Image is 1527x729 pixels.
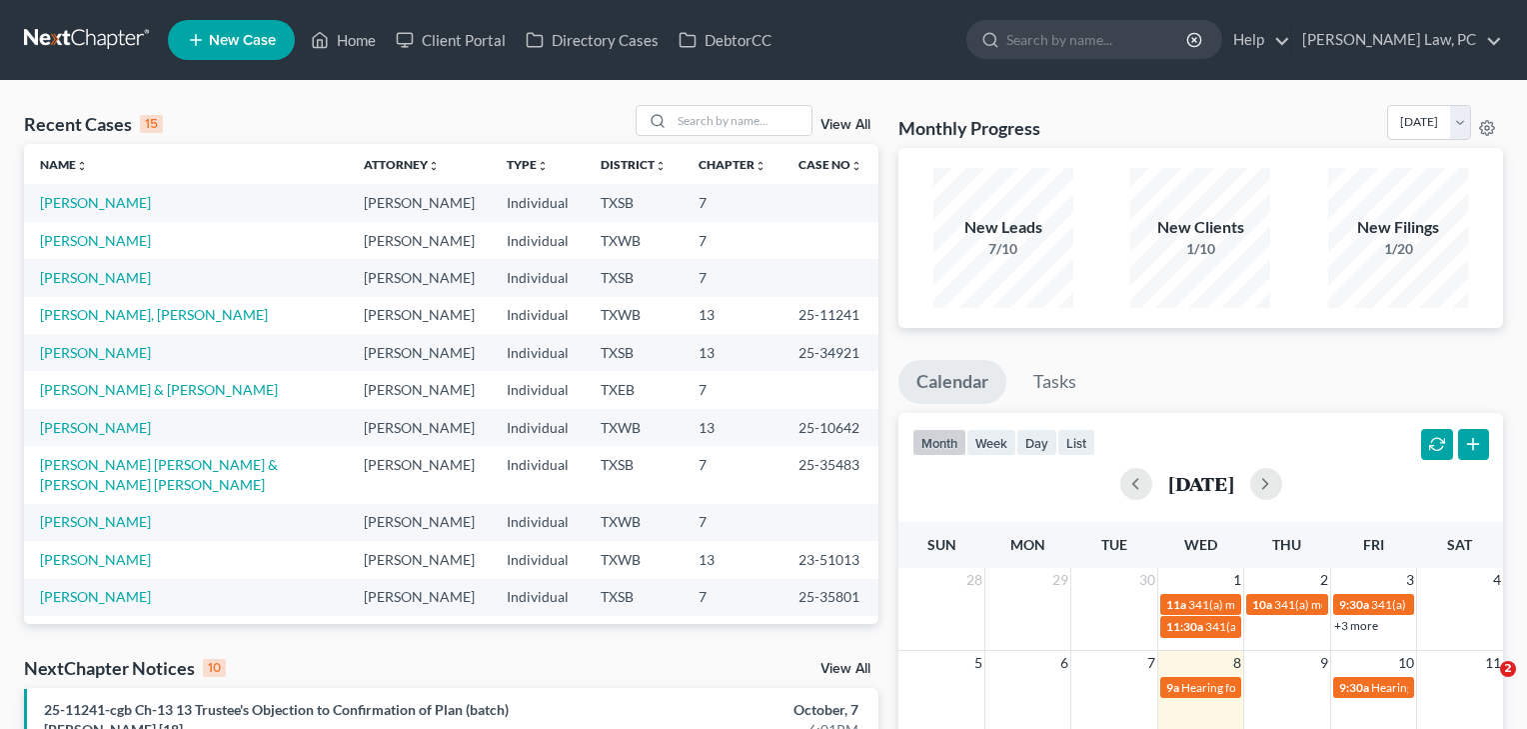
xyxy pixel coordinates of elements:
[782,446,878,503] td: 25-35483
[683,334,782,371] td: 13
[1328,239,1468,259] div: 1/20
[40,381,278,398] a: [PERSON_NAME] & [PERSON_NAME]
[683,579,782,616] td: 7
[40,232,151,249] a: [PERSON_NAME]
[348,616,491,653] td: [PERSON_NAME]
[782,579,878,616] td: 25-35801
[301,22,386,58] a: Home
[585,579,683,616] td: TXSB
[348,541,491,578] td: [PERSON_NAME]
[782,297,878,334] td: 25-11241
[798,157,862,172] a: Case Nounfold_more
[1057,429,1095,456] button: list
[782,541,878,578] td: 23-51013
[348,371,491,408] td: [PERSON_NAME]
[1188,597,1381,612] span: 341(a) meeting for [PERSON_NAME]
[755,160,766,172] i: unfold_more
[1015,360,1094,404] a: Tasks
[683,541,782,578] td: 13
[1006,21,1189,58] input: Search by name...
[1101,536,1127,553] span: Tue
[24,656,226,680] div: NextChapter Notices
[40,306,268,323] a: [PERSON_NAME], [PERSON_NAME]
[585,334,683,371] td: TXSB
[964,568,984,592] span: 28
[140,115,163,133] div: 15
[1252,597,1272,612] span: 10a
[1231,568,1243,592] span: 1
[1223,22,1290,58] a: Help
[683,259,782,296] td: 7
[1231,651,1243,675] span: 8
[386,22,516,58] a: Client Portal
[1145,651,1157,675] span: 7
[491,504,585,541] td: Individual
[655,160,667,172] i: unfold_more
[491,297,585,334] td: Individual
[669,22,781,58] a: DebtorCC
[364,157,440,172] a: Attorneyunfold_more
[683,222,782,259] td: 7
[203,659,226,677] div: 10
[40,513,151,530] a: [PERSON_NAME]
[683,184,782,221] td: 7
[585,259,683,296] td: TXSB
[933,216,1073,239] div: New Leads
[1166,619,1203,634] span: 11:30a
[1166,680,1179,695] span: 9a
[1339,597,1369,612] span: 9:30a
[1058,651,1070,675] span: 6
[1491,568,1503,592] span: 4
[40,419,151,436] a: [PERSON_NAME]
[1272,536,1301,553] span: Thu
[40,269,151,286] a: [PERSON_NAME]
[933,239,1073,259] div: 7/10
[1050,568,1070,592] span: 29
[585,222,683,259] td: TXWB
[585,446,683,503] td: TXSB
[491,184,585,221] td: Individual
[507,157,549,172] a: Typeunfold_more
[683,504,782,541] td: 7
[585,297,683,334] td: TXWB
[601,700,858,720] div: October, 7
[1205,619,1398,634] span: 341(a) meeting for [PERSON_NAME]
[491,334,585,371] td: Individual
[585,504,683,541] td: TXWB
[1292,22,1502,58] a: [PERSON_NAME] Law, PC
[491,409,585,446] td: Individual
[209,33,276,48] span: New Case
[1010,536,1045,553] span: Mon
[40,157,88,172] a: Nameunfold_more
[1137,568,1157,592] span: 30
[1318,651,1330,675] span: 9
[491,259,585,296] td: Individual
[1371,680,1527,695] span: Hearing for [PERSON_NAME]
[491,579,585,616] td: Individual
[348,184,491,221] td: [PERSON_NAME]
[348,446,491,503] td: [PERSON_NAME]
[912,429,966,456] button: month
[1168,473,1234,494] h2: [DATE]
[1318,568,1330,592] span: 2
[348,222,491,259] td: [PERSON_NAME]
[491,616,585,653] td: Individual
[585,184,683,221] td: TXSB
[1339,680,1369,695] span: 9:30a
[585,371,683,408] td: TXEB
[24,112,163,136] div: Recent Cases
[1016,429,1057,456] button: day
[820,118,870,132] a: View All
[348,297,491,334] td: [PERSON_NAME]
[348,334,491,371] td: [PERSON_NAME]
[1130,239,1270,259] div: 1/10
[537,160,549,172] i: unfold_more
[1459,661,1507,709] iframe: Intercom live chat
[699,157,766,172] a: Chapterunfold_more
[1184,536,1217,553] span: Wed
[348,579,491,616] td: [PERSON_NAME]
[782,334,878,371] td: 25-34921
[1483,651,1503,675] span: 11
[683,616,782,653] td: 7
[1500,661,1516,677] span: 2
